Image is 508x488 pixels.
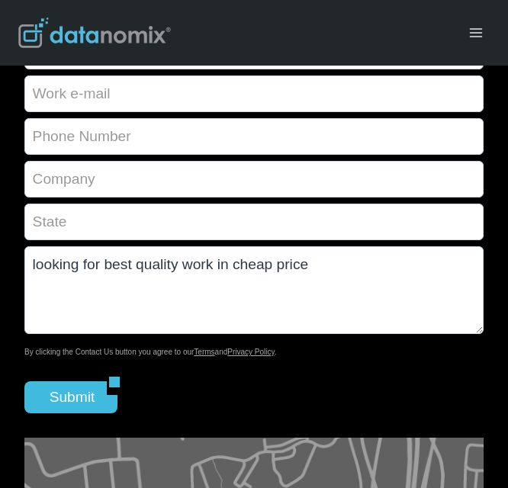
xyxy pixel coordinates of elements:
button: Open menu [461,21,490,44]
input: Work e-mail [24,75,484,112]
input: Company [24,161,484,197]
input: State [24,204,484,240]
img: Datanomix [18,18,171,48]
a: Privacy Policy [227,348,275,356]
input: Submit [24,381,107,413]
input: Phone Number [24,118,484,155]
p: By clicking the Contact Us button you agree to our and . [24,346,484,358]
a: Terms [194,348,214,356]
